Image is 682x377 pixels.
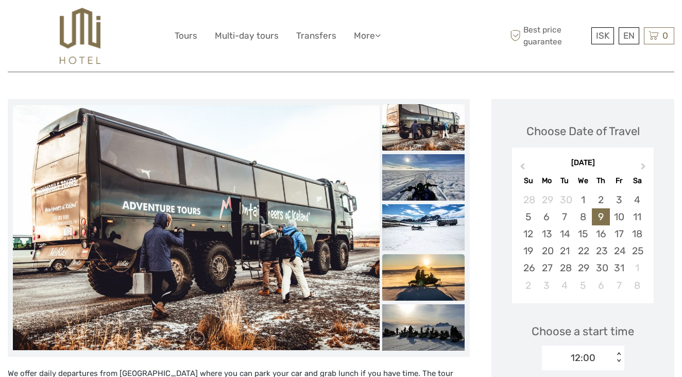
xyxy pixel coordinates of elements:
div: Choose Monday, September 29th, 2025 [538,191,556,208]
div: Su [519,174,537,188]
a: Tours [175,28,197,43]
a: Transfers [296,28,336,43]
div: Choose Saturday, October 4th, 2025 [628,191,646,208]
span: Choose a start time [532,323,634,339]
div: < > [614,352,623,363]
div: Choose Friday, October 31st, 2025 [610,259,628,276]
div: Choose Friday, October 24th, 2025 [610,242,628,259]
div: Choose Saturday, November 1st, 2025 [628,259,646,276]
div: Choose Friday, October 3rd, 2025 [610,191,628,208]
div: Choose Wednesday, November 5th, 2025 [574,277,592,294]
div: Choose Tuesday, November 4th, 2025 [556,277,574,294]
div: EN [619,27,639,44]
a: Multi-day tours [215,28,279,43]
div: Choose Monday, October 20th, 2025 [538,242,556,259]
div: Choose Friday, October 17th, 2025 [610,225,628,242]
div: Choose Tuesday, September 30th, 2025 [556,191,574,208]
div: We [574,174,592,188]
div: 12:00 [571,351,595,365]
div: Choose Wednesday, October 22nd, 2025 [574,242,592,259]
div: Choose Tuesday, October 28th, 2025 [556,259,574,276]
div: Choose Sunday, November 2nd, 2025 [519,277,537,294]
img: 3ce4cd7f5eb94b54826e7781d29ded75_main_slider.jpeg [13,105,380,350]
img: ad198f935f404da486997d1a0a1435e5_slider_thumbnail.jpeg [382,304,465,351]
img: 526-1e775aa5-7374-4589-9d7e-5793fb20bdfc_logo_big.jpg [60,8,100,64]
div: Choose Saturday, October 18th, 2025 [628,225,646,242]
div: month 2025-10 [515,191,650,294]
div: Choose Sunday, September 28th, 2025 [519,191,537,208]
div: Choose Tuesday, October 7th, 2025 [556,208,574,225]
div: Choose Monday, November 3rd, 2025 [538,277,556,294]
div: Choose Monday, October 6th, 2025 [538,208,556,225]
div: Fr [610,174,628,188]
div: [DATE] [512,158,654,169]
div: Choose Thursday, October 9th, 2025 [592,208,610,225]
div: Choose Saturday, November 8th, 2025 [628,277,646,294]
div: Mo [538,174,556,188]
div: Choose Sunday, October 12th, 2025 [519,225,537,242]
div: Choose Monday, October 13th, 2025 [538,225,556,242]
div: Choose Monday, October 27th, 2025 [538,259,556,276]
div: Tu [556,174,574,188]
div: Choose Friday, October 10th, 2025 [610,208,628,225]
div: Choose Wednesday, October 29th, 2025 [574,259,592,276]
div: Choose Thursday, October 2nd, 2025 [592,191,610,208]
span: 0 [661,30,670,41]
img: 00275727ef37440f947503cdf01fd311_slider_thumbnail.jpeg [382,204,465,251]
div: Sa [628,174,646,188]
div: Choose Date of Travel [526,123,640,139]
div: Th [592,174,610,188]
button: Next Month [636,160,653,177]
img: 37538ee6f89a47639467a378e30162d7_slider_thumbnail.jpeg [382,254,465,301]
div: Choose Sunday, October 26th, 2025 [519,259,537,276]
div: Choose Thursday, November 6th, 2025 [592,277,610,294]
div: Choose Sunday, October 19th, 2025 [519,242,537,259]
div: Choose Tuesday, October 14th, 2025 [556,225,574,242]
div: Choose Tuesday, October 21st, 2025 [556,242,574,259]
img: 3ce4cd7f5eb94b54826e7781d29ded75_slider_thumbnail.jpeg [382,104,465,151]
a: More [354,28,381,43]
div: Choose Saturday, October 25th, 2025 [628,242,646,259]
div: Choose Thursday, October 23rd, 2025 [592,242,610,259]
img: f459ce2f2d324778b513110cbcf2ad39_slider_thumbnail.jpg [382,154,465,201]
div: Choose Friday, November 7th, 2025 [610,277,628,294]
div: Choose Wednesday, October 1st, 2025 [574,191,592,208]
div: Choose Thursday, October 30th, 2025 [592,259,610,276]
div: Choose Sunday, October 5th, 2025 [519,208,537,225]
span: ISK [596,30,609,41]
p: We're away right now. Please check back later! [14,18,116,26]
button: Previous Month [513,160,530,177]
div: Choose Thursday, October 16th, 2025 [592,225,610,242]
span: Best price guarantee [508,24,589,47]
button: Open LiveChat chat widget [118,16,131,28]
div: Choose Wednesday, October 8th, 2025 [574,208,592,225]
div: Choose Saturday, October 11th, 2025 [628,208,646,225]
div: Choose Wednesday, October 15th, 2025 [574,225,592,242]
